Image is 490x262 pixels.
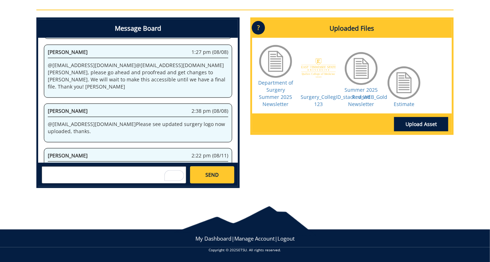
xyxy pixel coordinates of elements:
[239,247,247,252] a: ETSU
[48,49,88,55] span: [PERSON_NAME]
[48,62,228,90] p: @ [EMAIL_ADDRESS][DOMAIN_NAME] @ [EMAIL_ADDRESS][DOMAIN_NAME] [PERSON_NAME], please go ahead and ...
[252,19,452,38] h4: Uploaded Files
[192,152,228,159] span: 2:22 pm (08/11)
[192,49,228,56] span: 1:27 pm (08/08)
[48,121,228,135] p: @ [EMAIL_ADDRESS][DOMAIN_NAME] Please see updated surgery logo now uploaded, thanks.
[38,19,238,38] h4: Message Board
[301,94,387,107] a: Surgery_CollegID_stacked_WEB_Gold 123
[394,117,448,131] a: Upload Asset
[195,235,231,242] a: My Dashboard
[190,166,234,183] a: SEND
[345,86,378,107] a: Summer 2025 Revised Newsletter
[394,101,414,107] a: Estimate
[234,235,275,242] a: Manage Account
[48,152,88,159] span: [PERSON_NAME]
[277,235,295,242] a: Logout
[205,171,219,178] span: SEND
[258,79,293,107] a: Department of Surgery Summer 2025 Newsletter
[48,107,88,114] span: [PERSON_NAME]
[252,21,265,35] p: ?
[42,166,186,183] textarea: To enrich screen reader interactions, please activate Accessibility in Grammarly extension settings
[192,107,228,115] span: 2:38 pm (08/08)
